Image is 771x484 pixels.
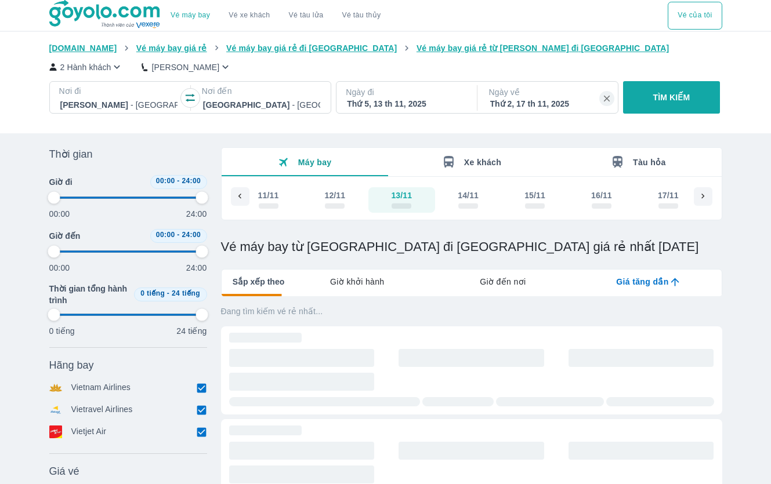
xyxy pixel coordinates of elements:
[140,289,165,297] span: 0 tiếng
[49,325,75,337] p: 0 tiếng
[59,85,179,97] p: Nơi đi
[298,158,332,167] span: Máy bay
[177,231,179,239] span: -
[229,11,270,20] a: Vé xe khách
[186,208,207,220] p: 24:00
[71,381,131,394] p: Vietnam Airlines
[633,158,666,167] span: Tàu hỏa
[49,176,73,188] span: Giờ đi
[172,289,200,297] span: 24 tiếng
[668,2,722,30] div: choose transportation mode
[284,270,721,294] div: lab API tabs example
[668,2,722,30] button: Vé của tôi
[490,98,607,110] div: Thứ 2, 17 th 11, 2025
[49,283,129,306] span: Thời gian tổng hành trình
[258,190,279,201] div: 11/11
[658,190,679,201] div: 17/11
[49,147,93,161] span: Thời gian
[60,61,111,73] p: 2 Hành khách
[71,425,107,438] p: Vietjet Air
[49,358,94,372] span: Hãng bay
[49,464,79,478] span: Giá vé
[332,2,390,30] button: Vé tàu thủy
[226,43,397,53] span: Vé máy bay giá rẻ đi [GEOGRAPHIC_DATA]
[49,43,117,53] span: [DOMAIN_NAME]
[458,190,479,201] div: 14/11
[417,43,669,53] span: Vé máy bay giá rẻ từ [PERSON_NAME] đi [GEOGRAPHIC_DATA]
[49,42,722,54] nav: breadcrumb
[171,11,210,20] a: Vé máy bay
[156,231,175,239] span: 00:00
[202,85,321,97] p: Nơi đến
[233,276,285,288] span: Sắp xếp theo
[71,403,133,416] p: Vietravel Airlines
[623,81,720,114] button: TÌM KIẾM
[524,190,545,201] div: 15/11
[280,2,333,30] a: Vé tàu lửa
[49,208,70,220] p: 00:00
[151,61,219,73] p: [PERSON_NAME]
[156,177,175,185] span: 00:00
[176,325,207,337] p: 24 tiếng
[325,190,346,201] div: 12/11
[136,43,207,53] span: Vé máy bay giá rẻ
[489,86,609,98] p: Ngày về
[653,92,690,103] p: TÌM KIẾM
[49,61,124,73] button: 2 Hành khách
[182,231,201,239] span: 24:00
[464,158,501,167] span: Xe khách
[49,230,81,242] span: Giờ đến
[347,98,464,110] div: Thứ 5, 13 th 11, 2025
[480,276,526,288] span: Giờ đến nơi
[182,177,201,185] span: 24:00
[49,262,70,274] p: 00:00
[161,2,390,30] div: choose transportation mode
[616,276,668,288] span: Giá tăng dần
[142,61,231,73] button: [PERSON_NAME]
[346,86,465,98] p: Ngày đi
[221,239,722,255] h1: Vé máy bay từ [GEOGRAPHIC_DATA] đi [GEOGRAPHIC_DATA] giá rẻ nhất [DATE]
[167,289,169,297] span: -
[591,190,612,201] div: 16/11
[186,262,207,274] p: 24:00
[221,305,722,317] p: Đang tìm kiếm vé rẻ nhất...
[177,177,179,185] span: -
[330,276,384,288] span: Giờ khởi hành
[391,190,412,201] div: 13/11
